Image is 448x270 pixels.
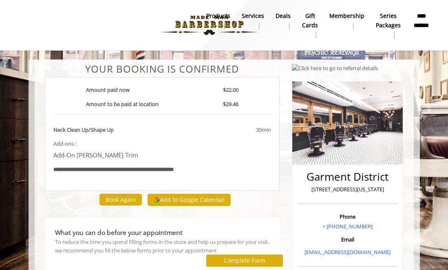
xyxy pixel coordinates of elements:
center: Your Booking is confirmed [45,64,280,74]
b: Neck Clean Up/Shape Up [53,126,114,134]
button: Complete Form [206,255,283,266]
a: DealsDeals [270,10,296,31]
div: 30min [207,126,271,134]
b: Deals [276,11,291,20]
h2: Garment District [300,171,395,183]
h3: Phone [300,214,395,219]
a: ServicesServices [236,10,270,31]
a: Productsproducts [201,10,236,31]
p: [STREET_ADDRESS][US_STATE] [300,185,395,194]
b: Series packages [376,11,401,30]
span: Add-ons : [53,140,76,147]
button: Add to Google Calendar [148,194,231,206]
b: products [206,11,230,20]
b: $22.00 [223,86,238,93]
b: Amount paid now [86,86,130,93]
h3: Email [300,237,395,242]
img: Made Man Barbershop logo [153,3,265,48]
b: $29.46 [223,100,238,108]
div: To reduce the time you spend filling forms in the store and help us prepare for your visit, we re... [55,238,270,255]
a: + [PHONE_NUMBER] [322,223,373,230]
a: Gift cardsgift cards [296,10,324,40]
b: Membership [329,11,364,20]
label: Complete Form [224,257,265,264]
b: What you can do before your appointment [55,228,183,237]
p: Add-On [PERSON_NAME] Trim [53,150,194,160]
b: Services [242,11,264,20]
button: Book Again [99,194,142,206]
a: [EMAIL_ADDRESS][DOMAIN_NAME] [305,248,391,256]
b: Amount to be paid at location [86,100,159,108]
a: Series packagesSeries packages [370,10,406,40]
img: Click here to go to referral details [292,64,378,73]
a: MembershipMembership [324,10,370,31]
b: gift cards [302,11,318,30]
